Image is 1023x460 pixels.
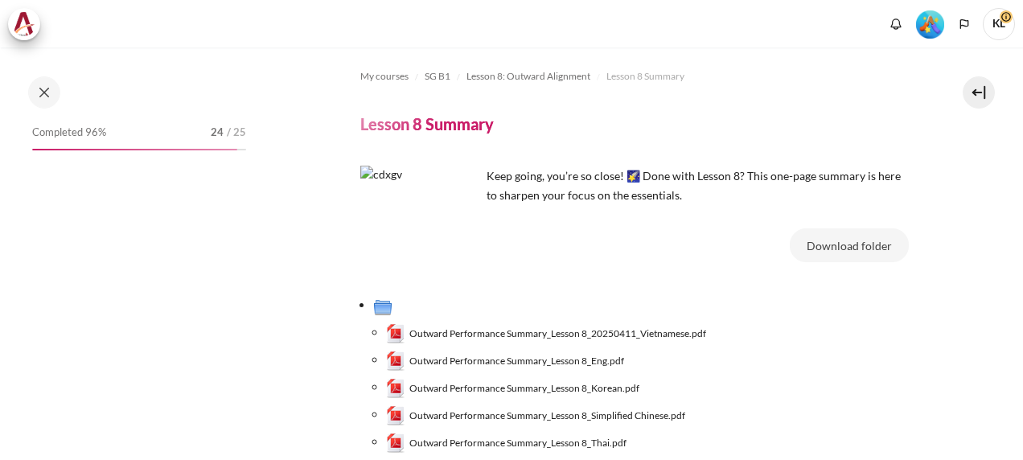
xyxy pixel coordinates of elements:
a: Lesson 8: Outward Alignment [466,67,590,86]
span: My courses [360,69,409,84]
a: User menu [983,8,1015,40]
div: Show notification window with no new notifications [884,12,908,36]
div: Level #5 [916,9,944,39]
a: Outward Performance Summary_Lesson 8_Thai.pdfOutward Performance Summary_Lesson 8_Thai.pdf [386,433,627,453]
span: Outward Performance Summary_Lesson 8_20250411_Vietnamese.pdf [409,327,706,341]
h4: Lesson 8 Summary [360,113,494,134]
a: SG B1 [425,67,450,86]
span: Outward Performance Summary_Lesson 8_Korean.pdf [409,381,639,396]
span: / 25 [227,125,246,141]
img: Outward Performance Summary_Lesson 8_Eng.pdf [386,351,405,371]
a: Outward Performance Summary_Lesson 8_Eng.pdfOutward Performance Summary_Lesson 8_Eng.pdf [386,351,625,371]
span: KL [983,8,1015,40]
img: Outward Performance Summary_Lesson 8_Korean.pdf [386,379,405,398]
img: Outward Performance Summary_Lesson 8_20250411_Vietnamese.pdf [386,324,405,343]
span: Keep going, you’re so close! 🌠 Done with Lesson 8? This one-page summary is here to sharpen your ... [487,169,901,202]
img: Architeck [13,12,35,36]
a: My courses [360,67,409,86]
span: Completed 96% [32,125,106,141]
img: cdxgv [360,166,481,286]
span: Outward Performance Summary_Lesson 8_Simplified Chinese.pdf [409,409,685,423]
nav: Navigation bar [360,64,909,89]
span: Outward Performance Summary_Lesson 8_Eng.pdf [409,354,624,368]
a: Lesson 8 Summary [606,67,684,86]
span: SG B1 [425,69,450,84]
a: Architeck Architeck [8,8,48,40]
span: Lesson 8 Summary [606,69,684,84]
span: Outward Performance Summary_Lesson 8_Thai.pdf [409,436,627,450]
div: 96% [32,149,237,150]
a: Outward Performance Summary_Lesson 8_20250411_Vietnamese.pdfOutward Performance Summary_Lesson 8_... [386,324,707,343]
button: Download folder [790,228,909,262]
a: Outward Performance Summary_Lesson 8_Korean.pdfOutward Performance Summary_Lesson 8_Korean.pdf [386,379,640,398]
img: Outward Performance Summary_Lesson 8_Thai.pdf [386,433,405,453]
button: Languages [952,12,976,36]
img: Outward Performance Summary_Lesson 8_Simplified Chinese.pdf [386,406,405,425]
img: Level #5 [916,10,944,39]
a: Outward Performance Summary_Lesson 8_Simplified Chinese.pdfOutward Performance Summary_Lesson 8_S... [386,406,686,425]
span: 24 [211,125,224,141]
a: Level #5 [910,9,951,39]
span: Lesson 8: Outward Alignment [466,69,590,84]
